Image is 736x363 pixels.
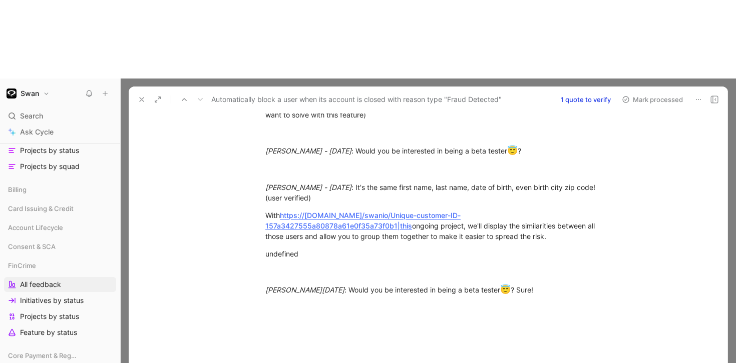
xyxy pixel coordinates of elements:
[4,201,116,219] div: Card Issuing & Credit
[4,182,116,197] div: Billing
[20,161,80,171] span: Projects by squad
[8,184,27,194] span: Billing
[4,182,116,200] div: Billing
[4,86,52,100] button: SwanSwan
[4,239,116,257] div: Consent & SCA
[8,222,63,232] span: Account Lifecycle
[265,144,612,157] div: : Would you be interested in being a beta tester ?
[4,220,116,235] div: Account Lifecycle
[265,285,344,294] em: [PERSON_NAME][DATE]
[20,311,79,321] span: Projects by status
[4,143,116,158] a: Projects by status
[507,145,518,155] span: 😇
[20,295,84,305] span: Initiatives by status
[265,210,612,241] div: With ongoing project, we'll display the similarities between all those users and allow you to gro...
[4,124,116,139] a: Ask Cycle
[4,348,116,363] div: Core Payment & Regulatory
[8,241,56,251] span: Consent & SCA
[20,279,61,289] span: All feedback
[500,284,511,294] span: 😇
[211,93,502,105] span: Automatically block a user when its account is closed with reason type "Fraud Detected"
[4,201,116,216] div: Card Issuing & Credit
[4,220,116,238] div: Account Lifecycle
[265,183,351,191] em: [PERSON_NAME] - [DATE]
[4,325,116,340] a: Feature by status
[4,258,116,273] div: FinCrime
[556,92,615,106] button: 1 quote to verify
[8,350,78,360] span: Core Payment & Regulatory
[4,277,116,292] a: All feedback
[265,248,612,259] div: undefined
[265,283,612,296] div: : Would you be interested in being a beta tester ? Sure!
[8,203,74,213] span: Card Issuing & Credit
[4,108,116,123] div: Search
[4,309,116,324] a: Projects by status
[265,182,612,203] div: : It's the same first name, last name, date of birth, even birth city zip code! (user verified)
[4,239,116,254] div: Consent & SCA
[4,258,116,340] div: FinCrimeAll feedbackInitiatives by statusProjects by statusFeature by status
[4,159,116,174] a: Projects by squad
[7,88,17,98] img: Swan
[20,327,77,337] span: Feature by status
[21,89,39,98] h1: Swan
[265,146,351,155] em: [PERSON_NAME] - [DATE]
[20,145,79,155] span: Projects by status
[8,260,36,270] span: FinCrime
[265,211,461,230] a: https://[DOMAIN_NAME]/swanio/Unique-customer-ID-157a3427555a80878a61e0f35a73f0b1|this
[20,110,43,122] span: Search
[4,293,116,308] a: Initiatives by status
[20,126,54,138] span: Ask Cycle
[617,92,687,106] button: Mark processed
